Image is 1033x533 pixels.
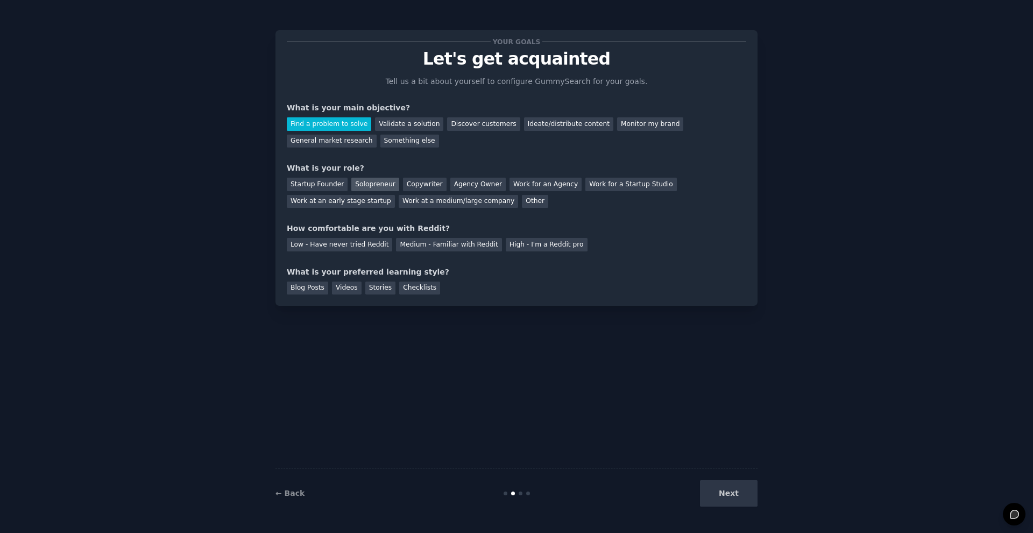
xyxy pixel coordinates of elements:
div: High - I'm a Reddit pro [506,238,588,251]
div: Work for a Startup Studio [585,178,676,191]
p: Tell us a bit about yourself to configure GummySearch for your goals. [381,76,652,87]
div: Copywriter [403,178,447,191]
div: How comfortable are you with Reddit? [287,223,746,234]
div: Discover customers [447,117,520,131]
a: ← Back [275,489,305,497]
span: Your goals [491,36,542,47]
div: Monitor my brand [617,117,683,131]
div: Other [522,195,548,208]
div: Blog Posts [287,282,328,295]
div: Something else [380,135,439,148]
p: Let's get acquainted [287,50,746,68]
div: Startup Founder [287,178,348,191]
div: Videos [332,282,362,295]
div: Solopreneur [351,178,399,191]
div: What is your main objective? [287,102,746,114]
div: General market research [287,135,377,148]
div: Stories [365,282,395,295]
div: Checklists [399,282,440,295]
div: Find a problem to solve [287,117,371,131]
div: What is your preferred learning style? [287,266,746,278]
div: Work for an Agency [510,178,582,191]
div: Low - Have never tried Reddit [287,238,392,251]
div: Medium - Familiar with Reddit [396,238,501,251]
div: Validate a solution [375,117,443,131]
div: Work at an early stage startup [287,195,395,208]
div: What is your role? [287,163,746,174]
div: Agency Owner [450,178,506,191]
div: Work at a medium/large company [399,195,518,208]
div: Ideate/distribute content [524,117,613,131]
